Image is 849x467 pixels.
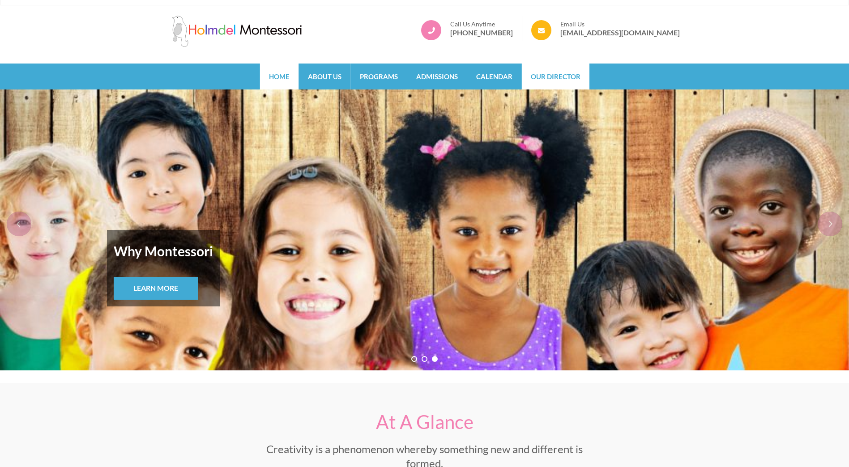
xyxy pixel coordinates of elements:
[522,64,589,89] a: Our Director
[299,64,350,89] a: About Us
[7,212,31,236] div: prev
[260,64,299,89] a: Home
[351,64,407,89] a: Programs
[450,28,513,37] a: [PHONE_NUMBER]
[560,20,680,28] span: Email Us
[170,16,304,47] img: Holmdel Montessori School
[114,277,198,300] a: Learn More
[467,64,521,89] a: Calendar
[560,28,680,37] a: [EMAIL_ADDRESS][DOMAIN_NAME]
[407,64,467,89] a: Admissions
[114,237,213,265] strong: Why Montessori
[818,212,842,236] div: next
[450,20,513,28] span: Call Us Anytime
[250,411,599,433] h2: At A Glance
